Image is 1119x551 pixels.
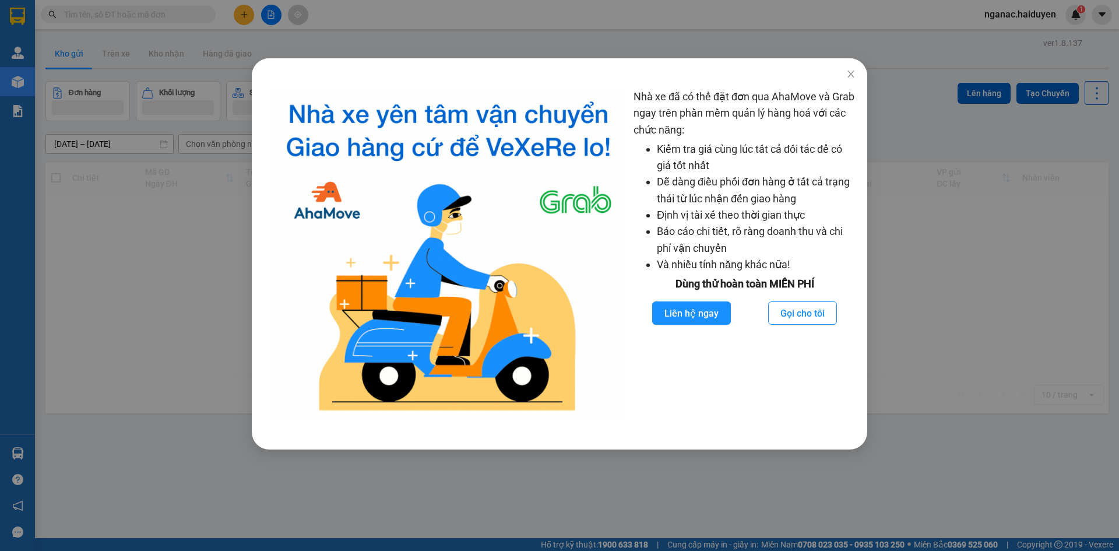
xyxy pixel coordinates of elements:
[273,89,624,420] img: logo
[664,306,719,321] span: Liên hệ ngay
[780,306,825,321] span: Gọi cho tôi
[657,207,856,223] li: Định vị tài xế theo thời gian thực
[846,69,856,79] span: close
[835,58,867,91] button: Close
[657,257,856,273] li: Và nhiều tính năng khác nữa!
[634,89,856,420] div: Nhà xe đã có thể đặt đơn qua AhaMove và Grab ngay trên phần mềm quản lý hàng hoá với các chức năng:
[657,141,856,174] li: Kiểm tra giá cùng lúc tất cả đối tác để có giá tốt nhất
[652,301,731,325] button: Liên hệ ngay
[634,276,856,292] div: Dùng thử hoàn toàn MIỄN PHÍ
[768,301,837,325] button: Gọi cho tôi
[657,223,856,257] li: Báo cáo chi tiết, rõ ràng doanh thu và chi phí vận chuyển
[657,174,856,207] li: Dễ dàng điều phối đơn hàng ở tất cả trạng thái từ lúc nhận đến giao hàng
